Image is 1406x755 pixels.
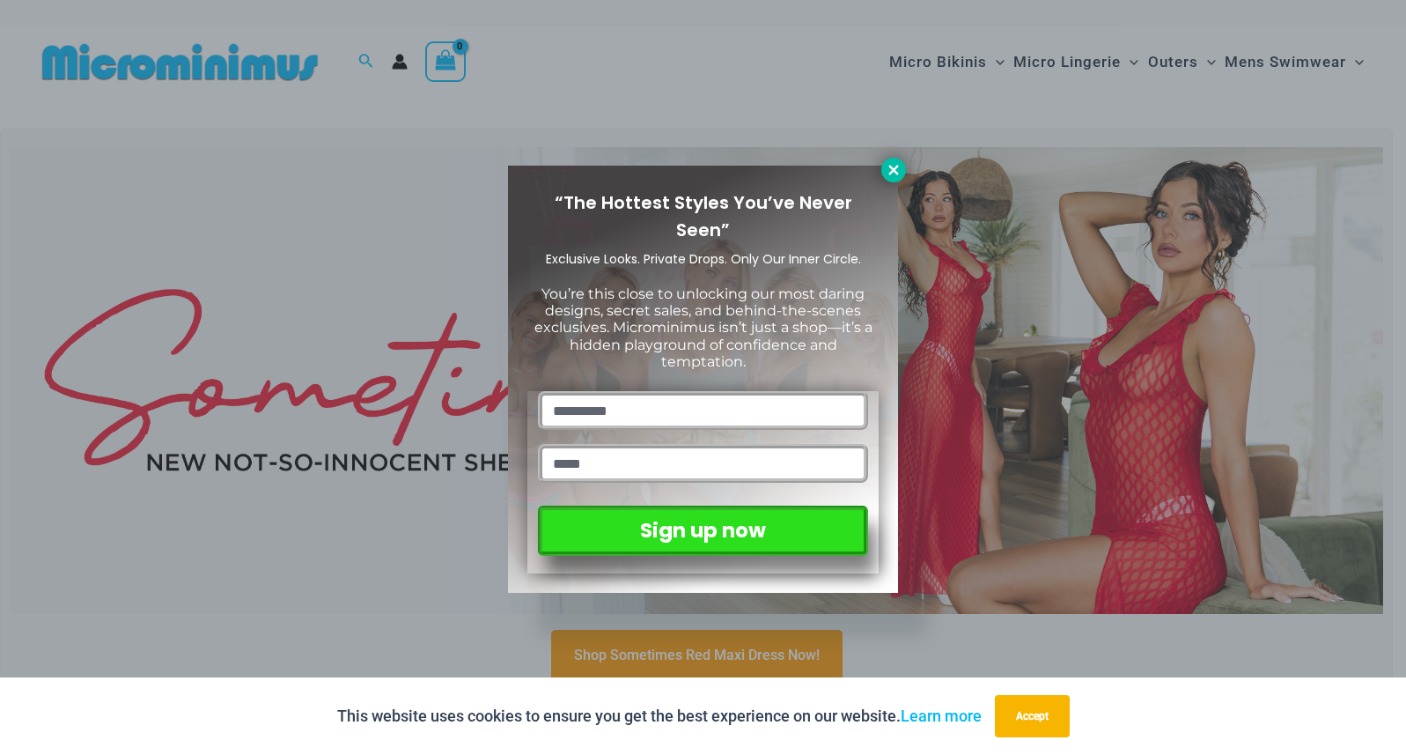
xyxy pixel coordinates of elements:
a: Learn more [901,707,982,725]
button: Accept [995,695,1070,737]
span: You’re this close to unlocking our most daring designs, secret sales, and behind-the-scenes exclu... [534,285,872,370]
button: Sign up now [538,506,868,556]
button: Close [881,158,906,182]
p: This website uses cookies to ensure you get the best experience on our website. [337,703,982,729]
span: “The Hottest Styles You’ve Never Seen” [555,190,852,242]
span: Exclusive Looks. Private Drops. Only Our Inner Circle. [546,250,861,268]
